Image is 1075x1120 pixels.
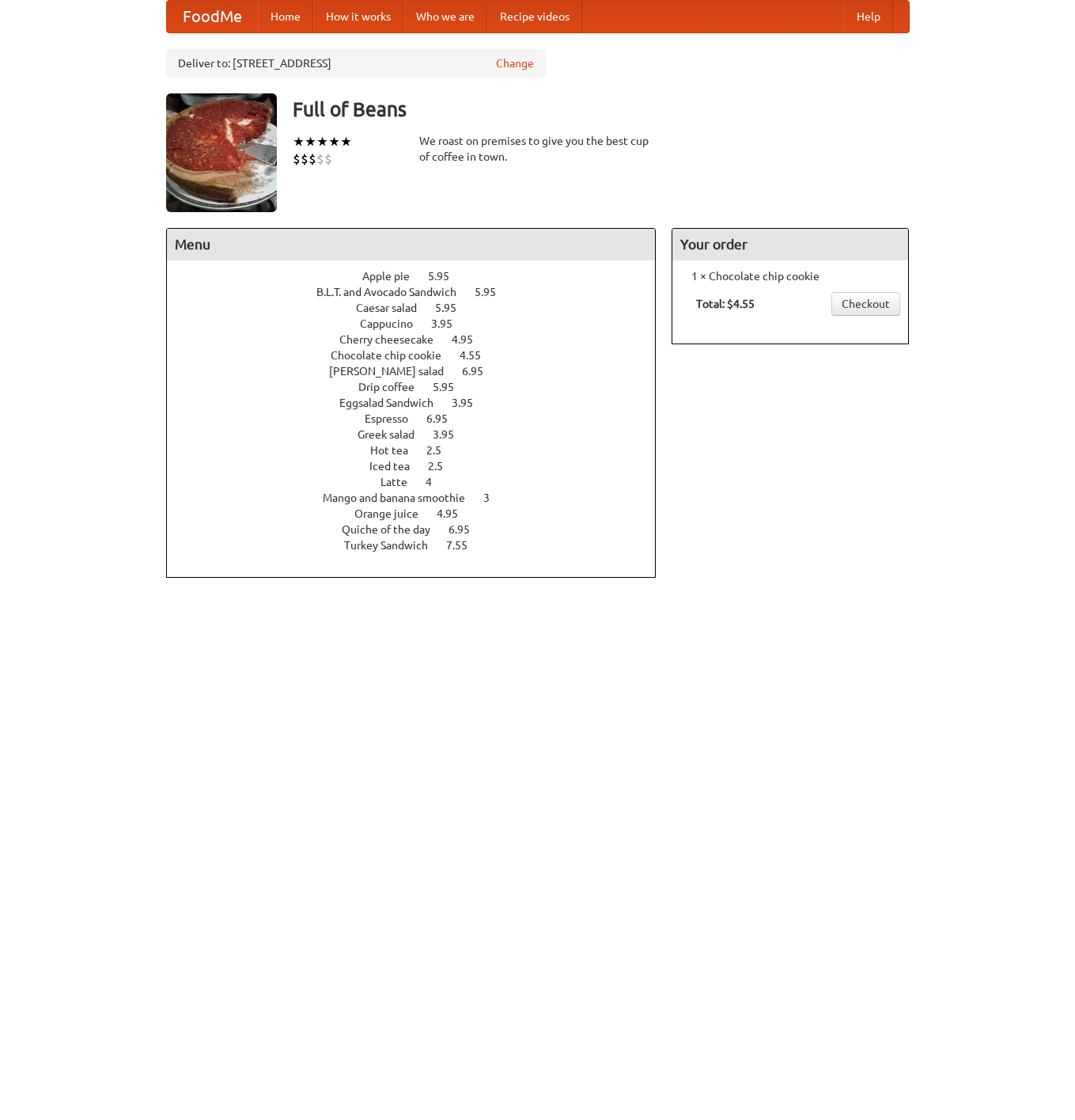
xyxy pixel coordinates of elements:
[428,270,465,283] span: 5.95
[167,229,656,260] h4: Menu
[831,292,900,316] a: Checkout
[313,1,403,32] a: How it works
[362,270,426,283] span: Apple pie
[380,476,461,488] a: Latte 4
[696,298,755,310] b: Total: $4.55
[328,133,340,150] li: ★
[305,133,316,150] li: ★
[369,460,472,473] a: Iced tea 2.5
[452,333,489,346] span: 4.95
[380,476,423,488] span: Latte
[339,397,449,409] span: Eggsalad Sandwich
[344,539,444,552] span: Turkey Sandwich
[166,49,546,78] div: Deliver to: [STREET_ADDRESS]
[437,507,474,520] span: 4.95
[356,302,486,314] a: Caesar salad 5.95
[340,133,352,150] li: ★
[360,317,429,330] span: Cappucino
[426,444,457,457] span: 2.5
[496,55,534,71] a: Change
[331,349,457,362] span: Chocolate chip cookie
[323,492,481,504] span: Mango and banana smoothie
[339,397,502,409] a: Eggsalad Sandwich 3.95
[428,460,459,473] span: 2.5
[680,268,900,284] li: 1 × Chocolate chip cookie
[449,523,486,536] span: 6.95
[323,492,519,504] a: Mango and banana smoothie 3
[431,317,468,330] span: 3.95
[167,1,258,32] a: FoodMe
[419,133,657,165] div: We roast on premises to give you the best cup of coffee in town.
[370,444,424,457] span: Hot tea
[339,333,502,346] a: Cherry cheesecake 4.95
[483,492,505,504] span: 3
[293,133,305,150] li: ★
[433,428,470,441] span: 3.95
[166,93,277,212] img: angular.jpg
[433,381,470,393] span: 5.95
[342,523,499,536] a: Quiche of the day 6.95
[293,150,301,168] li: $
[475,286,512,298] span: 5.95
[316,286,525,298] a: B.L.T. and Avocado Sandwich 5.95
[460,349,497,362] span: 4.55
[452,397,489,409] span: 3.95
[358,381,430,393] span: Drip coffee
[331,349,510,362] a: Chocolate chip cookie 4.55
[354,507,434,520] span: Orange juice
[308,150,316,168] li: $
[446,539,483,552] span: 7.55
[435,302,472,314] span: 5.95
[403,1,487,32] a: Who we are
[370,444,471,457] a: Hot tea 2.5
[369,460,426,473] span: Iced tea
[301,150,308,168] li: $
[672,229,908,260] h4: Your order
[426,412,464,425] span: 6.95
[258,1,313,32] a: Home
[316,133,328,150] li: ★
[354,507,487,520] a: Orange juice 4.95
[362,270,479,283] a: Apple pie 5.95
[358,381,483,393] a: Drip coffee 5.95
[324,150,332,168] li: $
[344,539,497,552] a: Turkey Sandwich 7.55
[293,93,910,125] h3: Full of Beans
[339,333,449,346] span: Cherry cheesecake
[426,476,448,488] span: 4
[462,365,499,378] span: 6.95
[356,302,433,314] span: Caesar salad
[316,286,472,298] span: B.L.T. and Avocado Sandwich
[365,412,477,425] a: Espresso 6.95
[358,428,430,441] span: Greek salad
[360,317,482,330] a: Cappucino 3.95
[316,150,324,168] li: $
[358,428,483,441] a: Greek salad 3.95
[329,365,460,378] span: [PERSON_NAME] salad
[487,1,582,32] a: Recipe videos
[844,1,893,32] a: Help
[365,412,424,425] span: Espresso
[329,365,513,378] a: [PERSON_NAME] salad 6.95
[342,523,446,536] span: Quiche of the day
